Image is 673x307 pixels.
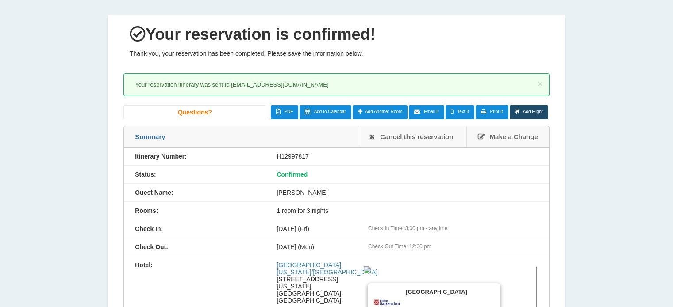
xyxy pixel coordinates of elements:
[300,105,351,119] a: Add to Calendar
[538,80,543,88] button: ×
[124,225,265,232] div: Check In:
[178,109,212,116] span: Questions?
[314,109,346,114] span: Add to Calendar
[368,225,538,231] div: Check In Time: 3:00 pm - anytime
[271,105,299,119] a: PDF
[124,243,265,250] div: Check Out:
[446,105,474,119] a: Text It
[284,109,293,114] span: PDF
[135,133,165,140] span: Summary
[265,189,549,196] div: [PERSON_NAME]
[123,105,266,119] a: Questions?
[124,153,265,160] div: Itinerary Number:
[135,81,328,88] span: Your reservation itinerary was sent to [EMAIL_ADDRESS][DOMAIN_NAME]
[490,109,503,114] span: Print It
[364,266,371,273] img: 69cd46d8-6080-4228-85dc-bc58383bffe8
[265,171,549,178] div: Confirmed
[265,207,549,214] div: 1 room for 3 nights
[124,171,265,178] div: Status:
[476,105,508,119] a: Print It
[124,189,265,196] div: Guest Name:
[424,109,438,114] span: Email It
[130,26,543,43] h1: Your reservation is confirmed!
[265,243,549,250] div: [DATE] (Mon)
[510,105,548,119] a: Add Flight
[409,105,444,119] a: Email It
[130,50,543,57] p: Thank you, your reservation has been completed. Please save the information below.
[124,262,265,269] div: Hotel:
[368,243,538,250] div: Check Out Time: 12:00 pm
[365,109,403,114] span: Add Another Room
[353,105,408,119] a: Add Another Room
[277,262,377,276] a: [GEOGRAPHIC_DATA] [US_STATE]/[GEOGRAPHIC_DATA]
[265,225,549,232] div: [DATE] (Fri)
[265,153,549,160] div: H12997817
[457,109,469,114] span: Text It
[358,126,464,147] a: Cancel this reservation
[523,109,543,114] span: Add Flight
[124,207,265,214] div: Rooms:
[466,126,549,147] a: Make a Change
